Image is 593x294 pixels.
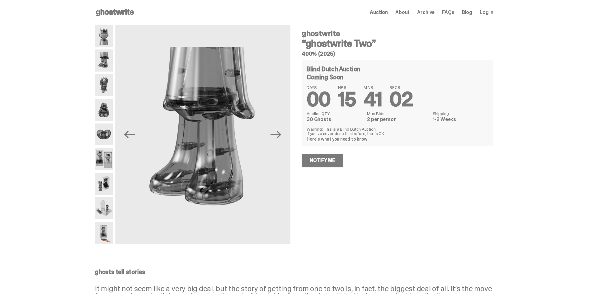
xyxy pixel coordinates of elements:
[417,10,435,15] a: Archive
[302,51,493,57] h5: 400% (2025)
[95,49,113,72] img: ghostwrite_Two_Media_3.png
[364,86,382,112] span: 41
[307,85,331,90] span: DAYS
[338,86,356,112] span: 15
[367,111,429,116] dt: Max Bids
[433,111,488,116] dt: Shipping
[307,86,331,112] span: 00
[302,154,343,167] a: Notify Me
[307,111,363,116] dt: Auction QTY
[115,25,290,244] img: ghostwrite_Two_Media_3.png
[462,10,472,15] a: Blog
[302,39,493,49] h3: “ghostwrite Two”
[95,173,113,195] img: ghostwrite_Two_Media_11.png
[307,127,488,136] p: Warning: This is a Blind Dutch Auction. If you’ve never done this before, that’s OK.
[95,222,113,244] img: ghostwrite_Two_Media_14.png
[95,269,493,275] p: ghosts tell stories
[389,85,413,90] span: SECS
[307,117,363,122] dd: 30 Ghosts
[95,197,113,219] img: ghostwrite_Two_Media_13.png
[95,99,113,121] img: ghostwrite_Two_Media_6.png
[389,86,413,112] span: 02
[307,74,488,80] div: Coming Soon
[269,128,283,141] button: Next
[307,136,367,142] a: Here's what you need to know
[123,128,136,141] button: Previous
[95,25,113,47] img: ghostwrite_Two_Media_1.png
[302,30,493,37] h4: ghostwrite
[95,148,113,170] img: ghostwrite_Two_Media_10.png
[307,66,360,72] h4: Blind Dutch Auction
[370,10,388,15] a: Auction
[95,74,113,96] img: ghostwrite_Two_Media_5.png
[338,85,356,90] span: HRS
[395,10,410,15] a: About
[442,10,454,15] a: FAQs
[367,117,429,122] dd: 2 per person
[364,85,382,90] span: MINS
[480,10,493,15] a: Log in
[433,117,488,122] dd: 1-2 Weeks
[95,124,113,146] img: ghostwrite_Two_Media_8.png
